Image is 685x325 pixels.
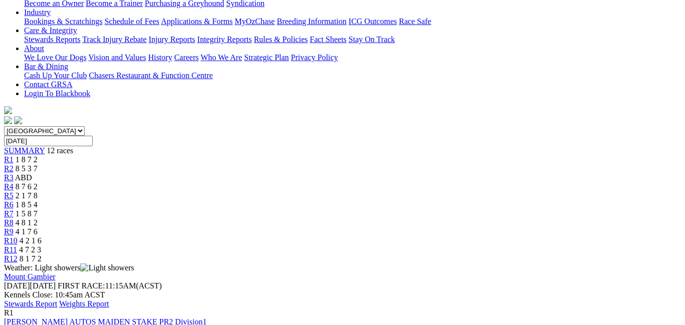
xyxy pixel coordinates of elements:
[254,35,308,44] a: Rules & Policies
[4,254,18,263] a: R12
[47,146,73,155] span: 12 races
[24,80,72,89] a: Contact GRSA
[4,209,14,218] a: R7
[24,62,68,71] a: Bar & Dining
[24,26,77,35] a: Care & Integrity
[310,35,347,44] a: Fact Sheets
[4,146,45,155] a: SUMMARY
[19,245,41,254] span: 4 7 2 3
[4,245,17,254] a: R11
[104,17,159,26] a: Schedule of Fees
[89,71,213,80] a: Chasers Restaurant & Function Centre
[24,17,673,26] div: Industry
[24,8,51,17] a: Industry
[20,254,42,263] span: 8 1 7 2
[24,44,44,53] a: About
[16,164,38,173] span: 8 5 3 7
[4,116,12,124] img: facebook.svg
[14,116,22,124] img: twitter.svg
[4,281,30,290] span: [DATE]
[59,299,109,308] a: Weights Report
[4,263,134,272] span: Weather: Light showers
[4,155,14,164] a: R1
[58,281,105,290] span: FIRST RACE:
[4,290,673,299] div: Kennels Close: 10:45am ACST
[291,53,338,62] a: Privacy Policy
[58,281,162,290] span: 11:15AM(ACST)
[349,35,395,44] a: Stay On Track
[4,136,93,146] input: Select date
[4,106,12,114] img: logo-grsa-white.png
[88,53,146,62] a: Vision and Values
[235,17,275,26] a: MyOzChase
[24,53,673,62] div: About
[4,236,18,245] a: R10
[80,263,134,272] img: Light showers
[20,236,42,245] span: 4 2 1 6
[4,281,56,290] span: [DATE]
[4,227,14,236] a: R9
[349,17,397,26] a: ICG Outcomes
[15,173,32,182] span: ABD
[16,227,38,236] span: 4 1 7 6
[16,182,38,191] span: 8 7 6 2
[4,272,56,281] a: Mount Gambier
[197,35,252,44] a: Integrity Reports
[24,35,673,44] div: Care & Integrity
[4,191,14,200] a: R5
[277,17,347,26] a: Breeding Information
[24,35,80,44] a: Stewards Reports
[4,308,14,317] span: R1
[244,53,289,62] a: Strategic Plan
[148,53,172,62] a: History
[4,200,14,209] a: R6
[16,191,38,200] span: 2 1 7 8
[4,173,14,182] a: R3
[24,17,102,26] a: Bookings & Scratchings
[16,209,38,218] span: 1 5 8 7
[82,35,146,44] a: Track Injury Rebate
[16,155,38,164] span: 1 8 7 2
[399,17,431,26] a: Race Safe
[161,17,233,26] a: Applications & Forms
[148,35,195,44] a: Injury Reports
[24,71,87,80] a: Cash Up Your Club
[16,218,38,227] span: 4 8 1 2
[24,89,90,98] a: Login To Blackbook
[4,299,57,308] a: Stewards Report
[24,53,86,62] a: We Love Our Dogs
[201,53,242,62] a: Who We Are
[24,71,673,80] div: Bar & Dining
[16,200,38,209] span: 1 8 5 4
[4,182,14,191] a: R4
[4,164,14,173] a: R2
[174,53,199,62] a: Careers
[4,218,14,227] a: R8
